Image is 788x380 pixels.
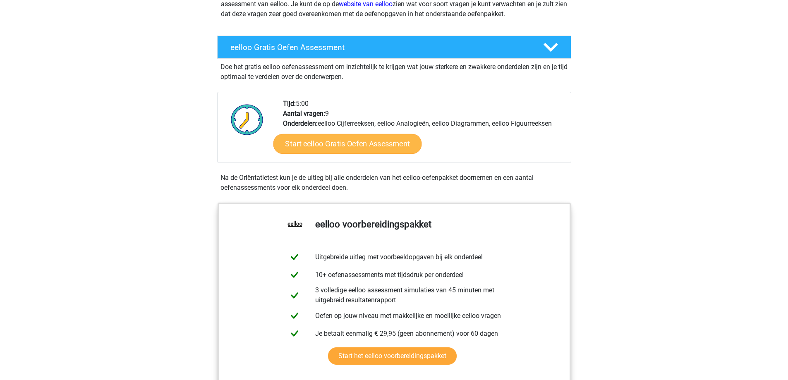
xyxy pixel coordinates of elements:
[283,119,318,127] b: Onderdelen:
[217,59,571,82] div: Doe het gratis eelloo oefenassessment om inzichtelijk te krijgen wat jouw sterkere en zwakkere on...
[230,43,530,52] h4: eelloo Gratis Oefen Assessment
[214,36,575,59] a: eelloo Gratis Oefen Assessment
[283,100,296,108] b: Tijd:
[328,347,457,365] a: Start het eelloo voorbereidingspakket
[283,110,325,117] b: Aantal vragen:
[226,99,268,140] img: Klok
[217,173,571,193] div: Na de Oriëntatietest kun je de uitleg bij alle onderdelen van het eelloo-oefenpakket doornemen en...
[277,99,570,163] div: 5:00 9 eelloo Cijferreeksen, eelloo Analogieën, eelloo Diagrammen, eelloo Figuurreeksen
[273,134,422,154] a: Start eelloo Gratis Oefen Assessment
